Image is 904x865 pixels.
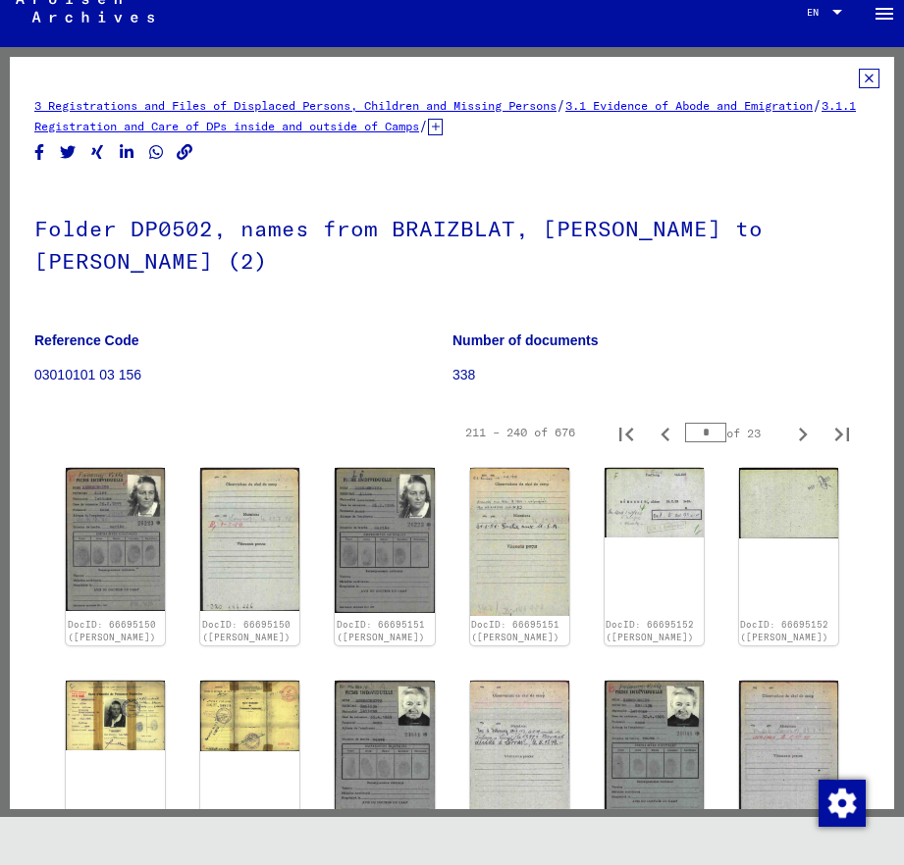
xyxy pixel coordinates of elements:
b: Number of documents [452,332,599,348]
img: 001.jpg [335,681,434,821]
img: 002.jpg [200,681,299,751]
a: DocID: 66695150 ([PERSON_NAME]) [202,619,291,643]
button: Share on Facebook [29,140,50,165]
button: Share on Twitter [58,140,79,165]
img: 002.jpg [470,468,569,616]
div: Change consent [818,779,865,826]
img: 002.jpg [200,468,299,610]
img: 001.jpg [605,468,704,537]
b: Reference Code [34,332,139,348]
img: 002.jpg [470,681,569,822]
a: DocID: 66695151 ([PERSON_NAME]) [471,619,559,643]
img: 001.jpg [605,681,704,820]
span: / [557,96,565,114]
img: 001.jpg [335,468,434,613]
img: Change consent [819,780,866,827]
button: Share on LinkedIn [117,140,137,165]
h1: Folder DP0502, names from BRAIZBLAT, [PERSON_NAME] to [PERSON_NAME] (2) [34,183,870,302]
span: / [813,96,822,114]
img: 001.jpg [66,681,165,750]
div: of 23 [685,424,783,442]
a: DocID: 66695150 ([PERSON_NAME]) [68,619,156,643]
img: 001.jpg [66,468,165,611]
p: 03010101 03 156 [34,365,452,385]
button: Previous page [646,413,685,452]
mat-icon: Side nav toggle icon [873,2,896,25]
button: Next page [783,413,823,452]
p: 338 [452,365,870,385]
button: Share on Xing [87,140,108,165]
img: 002.jpg [739,681,838,823]
button: Copy link [175,140,195,165]
button: Last page [823,413,862,452]
a: 3 Registrations and Files of Displaced Persons, Children and Missing Persons [34,98,557,113]
span: / [419,117,428,134]
a: 3.1 Evidence of Abode and Emigration [565,98,813,113]
img: 002.jpg [739,468,838,538]
a: DocID: 66695152 ([PERSON_NAME]) [740,619,828,643]
a: DocID: 66695152 ([PERSON_NAME]) [606,619,694,643]
div: 211 – 240 of 676 [465,424,575,441]
span: EN [807,7,828,18]
button: First page [607,413,646,452]
button: Share on WhatsApp [146,140,167,165]
a: DocID: 66695151 ([PERSON_NAME]) [337,619,425,643]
